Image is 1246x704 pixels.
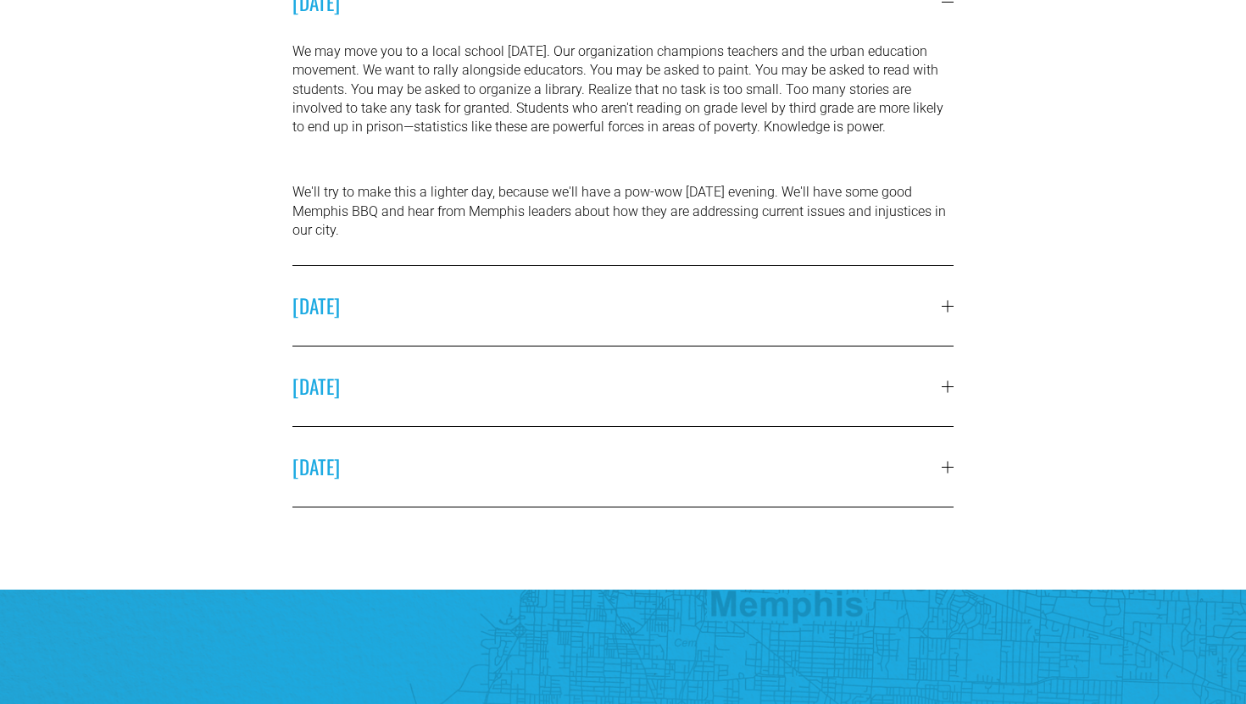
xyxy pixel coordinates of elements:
[292,42,954,137] p: We may move you to a local school [DATE]. Our organization champions teachers and the urban educa...
[292,266,954,346] button: [DATE]
[292,42,954,266] div: [DATE]
[292,427,954,507] button: [DATE]
[292,183,954,240] p: We'll try to make this a lighter day, because we'll have a pow-wow [DATE] evening. We'll have som...
[292,346,954,426] button: [DATE]
[292,452,942,481] span: [DATE]
[292,372,942,401] span: [DATE]
[292,291,942,320] span: [DATE]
